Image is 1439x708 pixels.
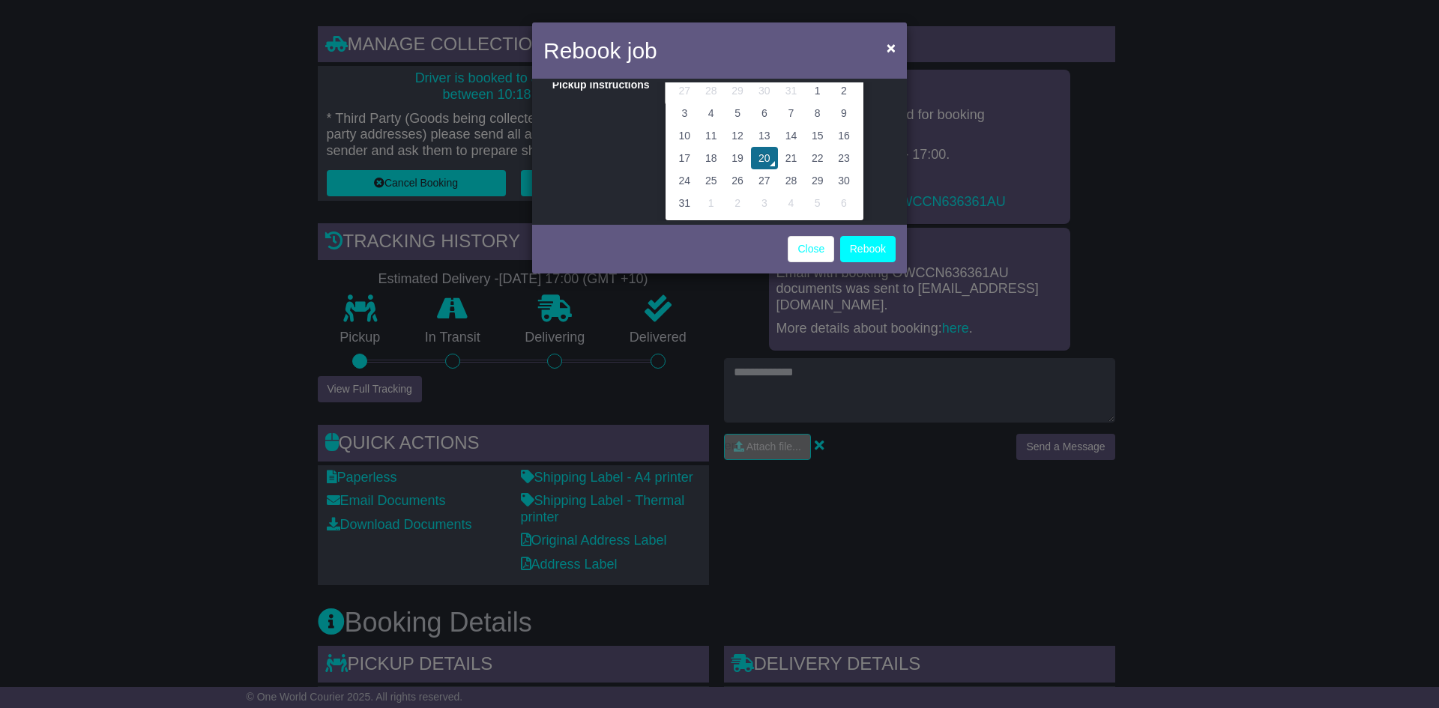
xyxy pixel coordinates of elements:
[751,124,778,147] td: 13
[778,102,804,124] td: 7
[751,192,778,214] td: 3
[830,147,857,169] td: 23
[778,147,804,169] td: 21
[804,124,830,147] td: 15
[751,147,778,169] td: 20
[698,192,725,214] td: 1
[724,79,750,102] td: 29
[672,147,698,169] td: 17
[778,124,804,147] td: 14
[724,169,750,192] td: 26
[751,169,778,192] td: 27
[543,34,657,67] h4: Rebook job
[879,32,903,63] button: Close
[840,236,896,262] button: Rebook
[672,102,698,124] td: 3
[724,124,750,147] td: 12
[778,169,804,192] td: 28
[672,124,698,147] td: 10
[788,236,834,262] a: Close
[698,147,725,169] td: 18
[672,192,698,214] td: 31
[830,169,857,192] td: 30
[804,192,830,214] td: 5
[804,102,830,124] td: 8
[751,102,778,124] td: 6
[751,79,778,102] td: 30
[698,102,725,124] td: 4
[698,79,725,102] td: 28
[804,147,830,169] td: 22
[532,79,657,91] label: Pickup instructions
[672,169,698,192] td: 24
[778,79,804,102] td: 31
[830,192,857,214] td: 6
[724,147,750,169] td: 19
[672,79,698,102] td: 27
[804,169,830,192] td: 29
[724,192,750,214] td: 2
[804,79,830,102] td: 1
[778,192,804,214] td: 4
[830,102,857,124] td: 9
[887,39,896,56] span: ×
[830,79,857,102] td: 2
[724,102,750,124] td: 5
[830,124,857,147] td: 16
[698,169,725,192] td: 25
[698,124,725,147] td: 11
